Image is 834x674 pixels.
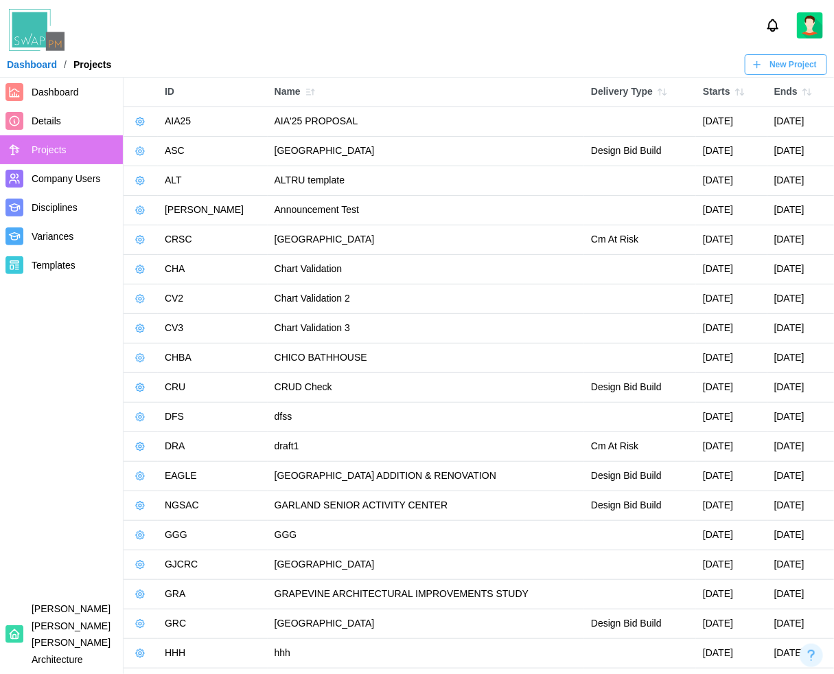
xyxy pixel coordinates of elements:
td: Chart Validation 3 [268,314,584,344]
td: [DATE] [767,284,834,314]
td: [DATE] [696,284,767,314]
td: Chart Validation 2 [268,284,584,314]
td: [DATE] [767,196,834,225]
td: [DATE] [696,314,767,344]
td: [PERSON_NAME] [158,196,268,225]
td: [DATE] [767,137,834,166]
td: Cm At Risk [584,225,696,255]
td: GJCRC [158,550,268,580]
td: Design Bid Build [584,491,696,521]
td: [DATE] [696,432,767,462]
span: Dashboard [32,87,79,98]
button: View Project [130,171,150,190]
td: GRAPEVINE ARCHITECTURAL IMPROVEMENTS STUDY [268,580,584,609]
td: draft1 [268,432,584,462]
td: Design Bid Build [584,137,696,166]
td: [GEOGRAPHIC_DATA] [268,225,584,255]
td: [DATE] [767,521,834,550]
td: Design Bid Build [584,462,696,491]
td: hhh [268,639,584,669]
button: View Project [130,555,150,574]
img: 2Q== [797,12,823,38]
td: ALT [158,166,268,196]
span: Details [32,115,61,126]
td: GARLAND SENIOR ACTIVITY CENTER [268,491,584,521]
td: AIA25 [158,107,268,137]
td: [DATE] [767,255,834,284]
td: [DATE] [696,225,767,255]
td: Cm At Risk [584,432,696,462]
div: Starts [703,82,761,102]
button: View Project [130,614,150,633]
td: CHBA [158,344,268,373]
span: Templates [32,260,76,271]
td: GRA [158,580,268,609]
div: Delivery Type [591,82,689,102]
td: Announcement Test [268,196,584,225]
span: [PERSON_NAME] [PERSON_NAME] [PERSON_NAME] Architecture [32,603,111,665]
td: [DATE] [767,639,834,669]
td: [DATE] [696,373,767,403]
td: HHH [158,639,268,669]
td: [DATE] [767,432,834,462]
img: Swap PM Logo [9,9,65,51]
td: [DATE] [767,314,834,344]
button: View Project [130,319,150,338]
td: GGG [268,521,584,550]
td: CV2 [158,284,268,314]
td: NGSAC [158,491,268,521]
td: [GEOGRAPHIC_DATA] ADDITION & RENOVATION [268,462,584,491]
a: Zulqarnain Khalil [797,12,823,38]
td: AIA'25 PROPOSAL [268,107,584,137]
td: [DATE] [767,225,834,255]
div: Name [275,82,577,102]
td: [DATE] [696,462,767,491]
button: View Project [130,201,150,220]
td: Design Bid Build [584,609,696,639]
td: [DATE] [767,344,834,373]
button: View Project [130,230,150,249]
button: View Project [130,142,150,161]
button: View Project [130,526,150,545]
button: View Project [130,112,150,131]
a: Dashboard [7,60,57,69]
td: [DATE] [767,491,834,521]
td: [DATE] [696,344,767,373]
td: [GEOGRAPHIC_DATA] [268,550,584,580]
a: New Project [745,54,827,75]
td: ALTRU template [268,166,584,196]
td: DRA [158,432,268,462]
td: [DATE] [767,609,834,639]
td: DFS [158,403,268,432]
button: Notifications [761,14,785,37]
td: [GEOGRAPHIC_DATA] [268,137,584,166]
td: EAGLE [158,462,268,491]
button: View Project [130,348,150,368]
button: View Project [130,260,150,279]
div: ID [165,85,261,100]
td: GGG [158,521,268,550]
div: Projects [73,60,111,69]
td: [DATE] [696,521,767,550]
button: View Project [130,437,150,456]
span: Projects [32,144,67,155]
td: CHICO BATHHOUSE [268,344,584,373]
td: CRSC [158,225,268,255]
button: View Project [130,585,150,604]
div: Ends [774,82,827,102]
td: [DATE] [767,550,834,580]
td: GRC [158,609,268,639]
td: [DATE] [767,373,834,403]
button: View Project [130,467,150,486]
td: [DATE] [696,196,767,225]
button: View Project [130,378,150,397]
td: [DATE] [696,639,767,669]
button: View Project [130,407,150,427]
td: [GEOGRAPHIC_DATA] [268,609,584,639]
td: [DATE] [696,255,767,284]
td: CRU [158,373,268,403]
span: Variances [32,231,73,242]
td: [DATE] [696,550,767,580]
td: ASC [158,137,268,166]
td: [DATE] [696,137,767,166]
